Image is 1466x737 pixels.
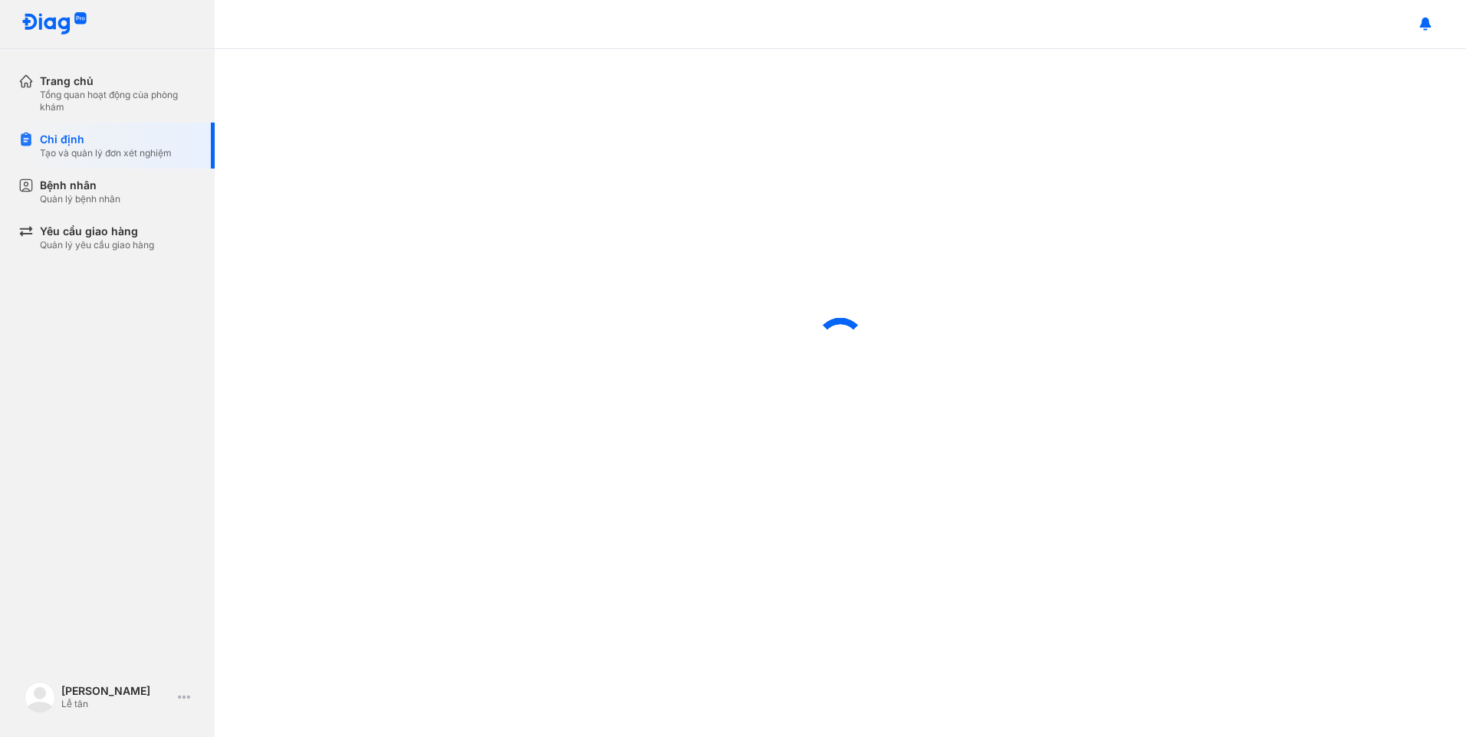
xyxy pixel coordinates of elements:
[40,147,172,159] div: Tạo và quản lý đơn xét nghiệm
[40,178,120,193] div: Bệnh nhân
[40,239,154,251] div: Quản lý yêu cầu giao hàng
[40,224,154,239] div: Yêu cầu giao hàng
[21,12,87,36] img: logo
[61,684,172,698] div: [PERSON_NAME]
[40,89,196,113] div: Tổng quan hoạt động của phòng khám
[25,682,55,712] img: logo
[40,132,172,147] div: Chỉ định
[40,74,196,89] div: Trang chủ
[61,698,172,710] div: Lễ tân
[40,193,120,205] div: Quản lý bệnh nhân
